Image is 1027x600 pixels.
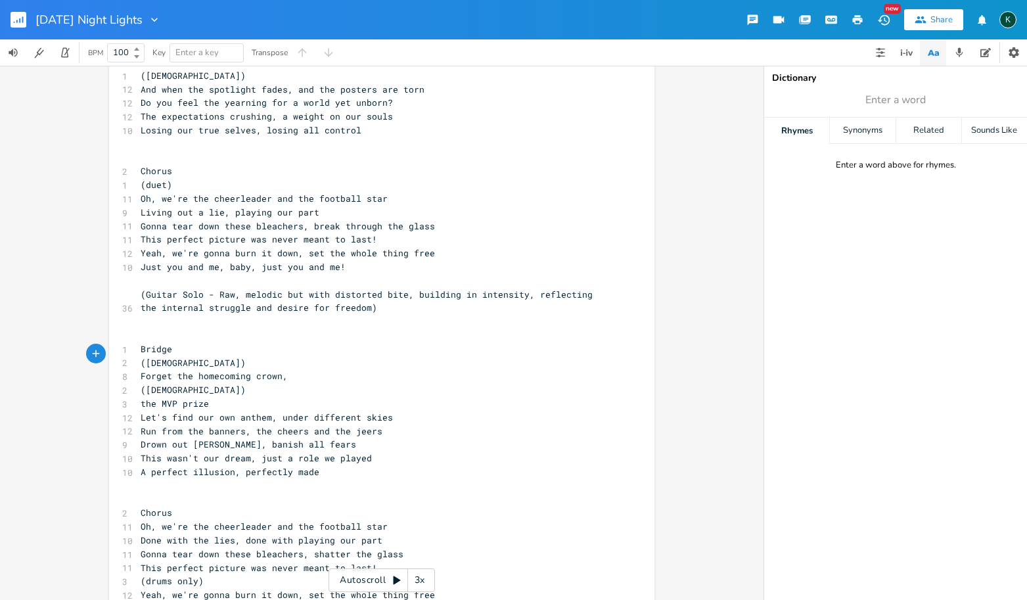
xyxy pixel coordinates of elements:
span: Drown out [PERSON_NAME], banish all fears [141,438,356,450]
span: Let's find our own anthem, under different skies [141,411,393,423]
span: Forget the homecoming crown, [141,370,288,382]
span: ([DEMOGRAPHIC_DATA]) [141,384,246,396]
span: Enter a key [175,47,219,58]
span: This perfect picture was never meant to last! [141,562,377,574]
span: This perfect picture was never meant to last! [141,233,377,245]
div: Transpose [252,49,288,57]
span: (duet) [141,179,172,191]
span: A perfect illusion, perfectly made [141,466,319,478]
span: Yeah, we're gonna burn it down, set the whole thing free [141,247,435,259]
div: Enter a word above for rhymes. [836,160,956,171]
span: Living out a lie, playing our part [141,206,319,218]
div: New [884,4,901,14]
span: [DATE] Night Lights [35,14,143,26]
span: Chorus [141,165,172,177]
span: ([DEMOGRAPHIC_DATA]) [141,70,246,81]
div: Rhymes [764,118,829,144]
span: Bridge [141,343,172,355]
div: Sounds Like [962,118,1027,144]
button: New [871,8,897,32]
div: Share [930,14,953,26]
div: BPM [88,49,103,57]
span: Gonna tear down these bleachers, shatter the glass [141,548,403,560]
span: Gonna tear down these bleachers, break through the glass [141,220,435,232]
span: the MVP prize [141,398,209,409]
span: Do you feel the yearning for a world yet unborn? [141,97,393,108]
div: Autoscroll [329,568,435,592]
span: ([DEMOGRAPHIC_DATA]) [141,357,246,369]
span: Enter a word [865,93,926,108]
span: This wasn't our dream, just a role we played [141,452,372,464]
div: Dictionary [772,74,1019,83]
span: Losing our true selves, losing all control [141,124,361,136]
span: Oh, we're the cheerleader and the football star [141,520,388,532]
span: Done with the lies, done with playing our part [141,534,382,546]
button: K [999,5,1016,35]
span: Chorus [141,507,172,519]
div: Key [152,49,166,57]
span: (Guitar Solo - Raw, melodic but with distorted bite, building in intensity, reflecting the intern... [141,288,598,314]
div: Koval [999,11,1016,28]
span: And when the spotlight fades, and the posters are torn [141,83,424,95]
div: Synonyms [830,118,895,144]
button: Share [904,9,963,30]
span: Oh, we're the cheerleader and the football star [141,193,388,204]
div: Related [896,118,961,144]
span: Just you and me, baby, just you and me! [141,261,346,273]
span: Run from the banners, the cheers and the jeers [141,425,382,437]
div: 3x [408,568,432,592]
span: The expectations crushing, a weight on our souls [141,110,393,122]
span: (drums only) [141,575,204,587]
